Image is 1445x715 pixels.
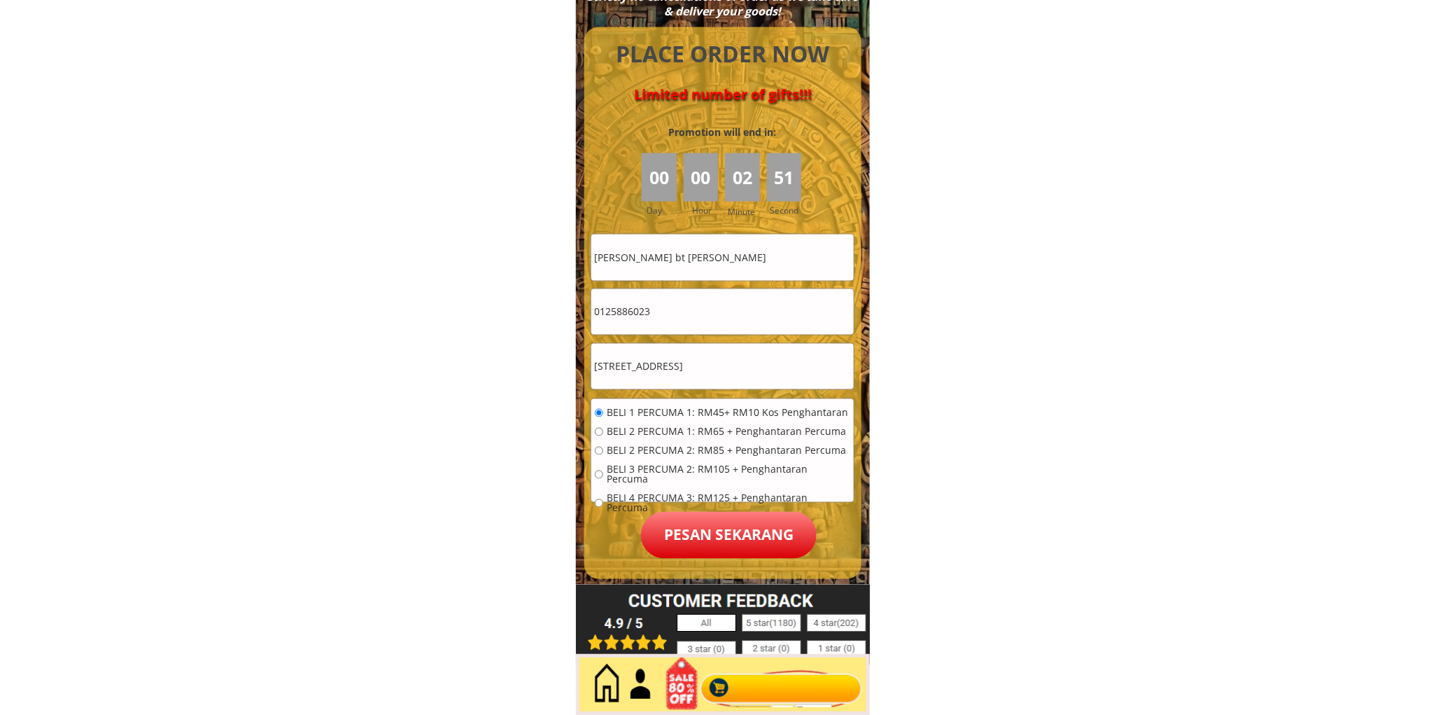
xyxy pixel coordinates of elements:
span: BELI 1 PERCUMA 1: RM45+ RM10 Kos Penghantaran [607,408,850,418]
h3: Hour [692,204,721,217]
span: BELI 2 PERCUMA 2: RM85 + Penghantaran Percuma [607,446,850,456]
h3: Day [647,204,682,217]
span: BELI 2 PERCUMA 1: RM65 + Penghantaran Percuma [607,427,850,437]
input: Telefon [591,289,854,335]
h4: PLACE ORDER NOW [600,39,845,70]
input: Alamat [591,344,854,389]
h3: Promotion will end in: [643,125,801,140]
h4: Limited number of gifts!!! [600,86,845,103]
input: Nama [591,235,854,280]
p: Pesan sekarang [641,512,817,559]
span: BELI 3 PERCUMA 2: RM105 + Penghantaran Percuma [607,465,850,485]
h3: Second [770,204,805,217]
span: BELI 4 PERCUMA 3: RM125 + Penghantaran Percuma [607,494,850,513]
h3: Minute [728,205,759,218]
